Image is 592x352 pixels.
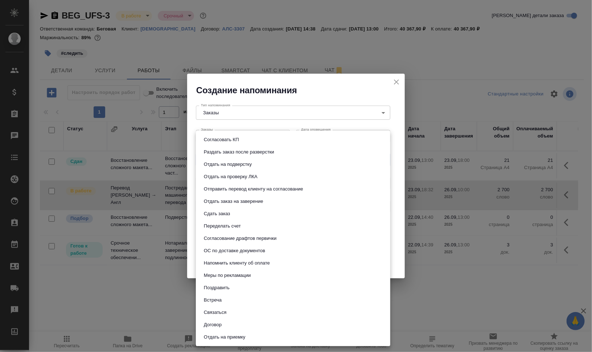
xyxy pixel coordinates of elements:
[202,333,248,341] button: Отдать на приемку
[202,234,279,242] button: Согласование драфтов первички
[202,271,253,279] button: Меры по рекламации
[202,160,254,168] button: Отдать на подверстку
[202,185,305,193] button: Отправить перевод клиенту на согласование
[202,259,272,267] button: Напомнить клиенту об оплате
[202,284,232,292] button: Поздравить
[202,210,232,218] button: Сдать заказ
[202,197,266,205] button: Отдать заказ на заверение
[202,321,224,329] button: Договор
[202,222,243,230] button: Переделать счет
[202,173,260,181] button: Отдать на проверку ЛКА
[202,308,229,316] button: Связаться
[202,148,276,156] button: Раздать заказ после разверстки
[202,136,241,144] button: Согласовать КП
[202,296,224,304] button: Встреча
[202,247,267,255] button: ОС по доставке документов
